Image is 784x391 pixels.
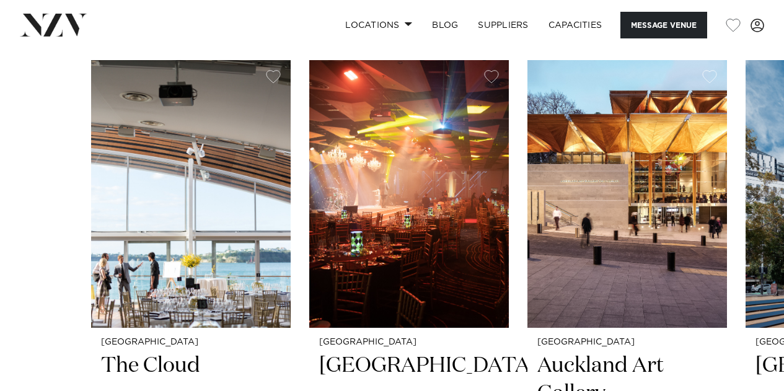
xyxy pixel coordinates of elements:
[335,12,422,38] a: Locations
[319,338,499,347] small: [GEOGRAPHIC_DATA]
[468,12,538,38] a: SUPPLIERS
[620,12,707,38] button: Message Venue
[537,338,717,347] small: [GEOGRAPHIC_DATA]
[20,14,87,36] img: nzv-logo.png
[539,12,612,38] a: Capacities
[422,12,468,38] a: BLOG
[101,338,281,347] small: [GEOGRAPHIC_DATA]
